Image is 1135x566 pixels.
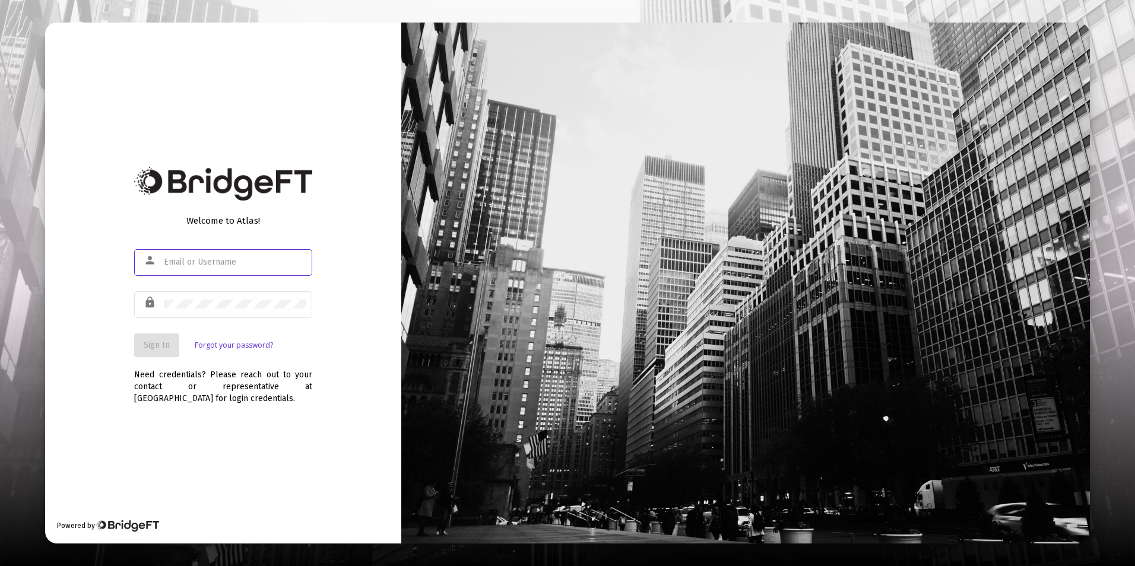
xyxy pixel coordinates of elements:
[144,340,170,350] span: Sign In
[96,520,158,532] img: Bridge Financial Technology Logo
[195,339,273,351] a: Forgot your password?
[57,520,158,532] div: Powered by
[134,357,312,405] div: Need credentials? Please reach out to your contact or representative at [GEOGRAPHIC_DATA] for log...
[144,295,158,310] mat-icon: lock
[134,333,179,357] button: Sign In
[144,253,158,268] mat-icon: person
[164,257,306,267] input: Email or Username
[134,167,312,201] img: Bridge Financial Technology Logo
[134,215,312,227] div: Welcome to Atlas!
